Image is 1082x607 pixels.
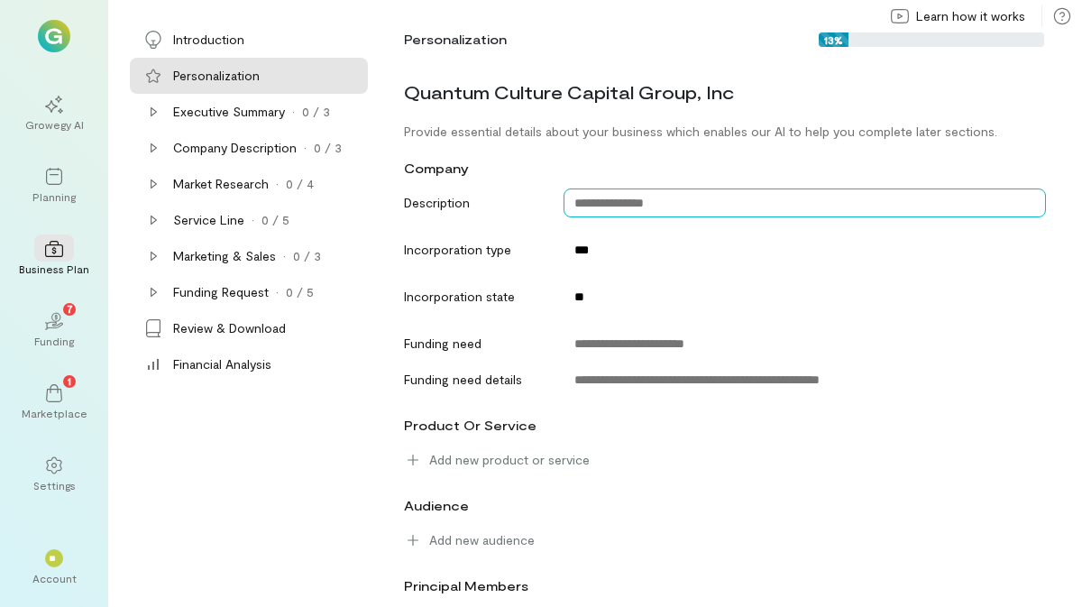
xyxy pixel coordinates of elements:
[173,283,269,301] div: Funding Request
[404,498,469,513] span: audience
[22,81,87,146] a: Growegy AI
[25,117,84,132] div: Growegy AI
[261,211,289,229] div: 0 / 5
[22,225,87,290] a: Business Plan
[19,262,89,276] div: Business Plan
[404,161,469,176] span: company
[314,139,342,157] div: 0 / 3
[286,175,314,193] div: 0 / 4
[283,247,286,265] div: ·
[173,31,244,49] div: Introduction
[32,571,77,585] div: Account
[429,451,590,469] span: Add new product or service
[173,247,276,265] div: Marketing & Sales
[22,153,87,218] a: Planning
[293,247,321,265] div: 0 / 3
[252,211,254,229] div: ·
[916,7,1025,25] span: Learn how it works
[32,189,76,204] div: Planning
[22,370,87,435] a: Marketplace
[286,283,314,301] div: 0 / 5
[404,31,507,49] div: Personalization
[393,123,1046,141] div: Provide essential details about your business which enables our AI to help you complete later sec...
[393,282,556,306] div: Incorporation state
[393,189,556,212] div: Description
[393,72,1046,112] div: Quantum Culture Capital Group, Inc
[429,531,535,549] span: Add new audience
[67,300,73,317] span: 7
[393,329,556,353] div: Funding need
[302,103,330,121] div: 0 / 3
[173,67,260,85] div: Personalization
[304,139,307,157] div: ·
[33,478,76,492] div: Settings
[173,211,244,229] div: Service Line
[276,175,279,193] div: ·
[276,283,279,301] div: ·
[22,406,87,420] div: Marketplace
[173,355,271,373] div: Financial Analysis
[393,365,556,389] div: Funding need details
[22,298,87,363] a: Funding
[34,334,74,348] div: Funding
[173,103,285,121] div: Executive Summary
[173,175,269,193] div: Market Research
[173,319,286,337] div: Review & Download
[292,103,295,121] div: ·
[404,418,536,433] span: product or service
[404,578,528,593] span: Principal members
[173,139,297,157] div: Company Description
[22,442,87,507] a: Settings
[393,235,556,259] div: Incorporation type
[68,372,71,389] span: 1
